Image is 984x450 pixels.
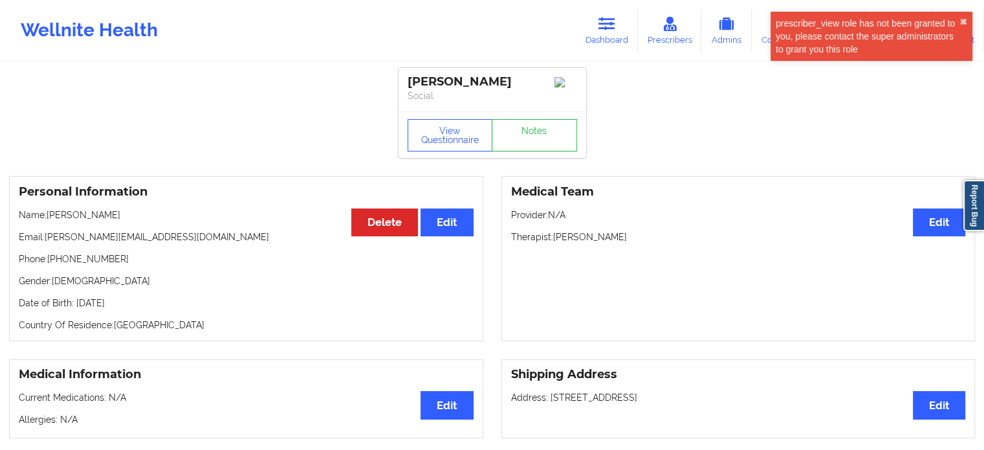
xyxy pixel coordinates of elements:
h3: Medical Information [19,367,474,382]
a: Notes [492,119,577,152]
a: Admins [701,9,752,52]
div: prescriber_view role has not been granted to you, please contact the super administrators to gran... [776,17,959,56]
p: Date of Birth: [DATE] [19,297,474,309]
img: Image%2Fplaceholer-image.png [554,77,577,87]
p: Name: [PERSON_NAME] [19,208,474,221]
p: Phone: [PHONE_NUMBER] [19,253,474,265]
p: Allergies: N/A [19,413,474,426]
p: Gender: [DEMOGRAPHIC_DATA] [19,275,474,287]
p: Email: [PERSON_NAME][EMAIL_ADDRESS][DOMAIN_NAME] [19,231,474,243]
button: close [959,17,967,27]
button: Edit [913,208,965,236]
a: Prescribers [638,9,702,52]
a: Coaches [752,9,805,52]
a: Dashboard [576,9,638,52]
button: Delete [351,208,418,236]
p: Provider: N/A [511,208,966,221]
p: Country Of Residence: [GEOGRAPHIC_DATA] [19,319,474,332]
button: View Questionnaire [408,119,493,152]
p: Address: [STREET_ADDRESS] [511,391,966,404]
h3: Personal Information [19,185,474,199]
button: Edit [421,208,473,236]
p: Social [408,89,577,102]
h3: Medical Team [511,185,966,199]
div: [PERSON_NAME] [408,74,577,89]
h3: Shipping Address [511,367,966,382]
button: Edit [913,391,965,419]
p: Therapist: [PERSON_NAME] [511,231,966,243]
a: Report Bug [963,180,984,231]
button: Edit [421,391,473,419]
p: Current Medications: N/A [19,391,474,404]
